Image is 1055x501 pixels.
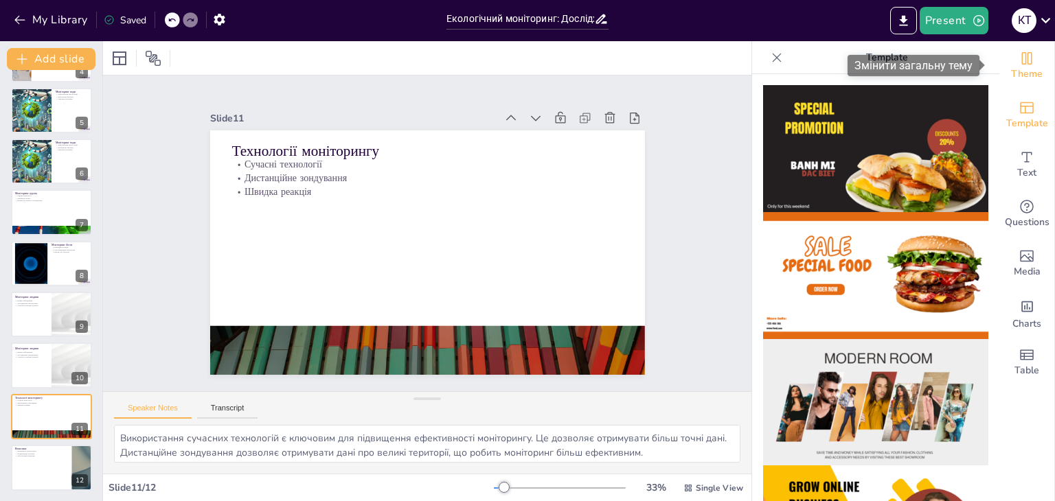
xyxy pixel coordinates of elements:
p: Сучасні технології [239,138,630,192]
div: Slide 11 / 12 [109,481,494,494]
img: thumb-1.png [763,85,988,212]
img: thumb-3.png [763,339,988,466]
div: 5 [11,88,92,133]
p: Стратегії охорони здоров'я [15,356,47,358]
p: Дослідження захворювань [15,353,47,356]
p: Швидка реакція [15,404,88,407]
img: thumb-2.png [763,212,988,339]
div: Saved [104,14,146,27]
p: Вплив забруднення [15,299,47,302]
p: Висновки [15,447,68,451]
div: 11 [71,423,88,435]
p: Моніторинг води [56,89,88,93]
div: Add ready made slides [999,91,1054,140]
p: Дослідження захворювань [15,302,47,305]
p: Небезпечні бактерії [56,95,88,98]
div: 9 [11,292,92,337]
div: Add text boxes [999,140,1054,189]
div: 7 [11,189,92,235]
p: Вивчення складу [15,197,88,200]
p: Обґрунтовані рішення [15,455,68,458]
span: Text [1017,165,1036,180]
span: Theme [1011,67,1043,82]
div: 6 [76,167,88,180]
div: 11 [11,394,92,439]
p: Вплив забруднення [15,351,47,353]
p: Оцінка родючості [15,195,88,198]
p: Токсичні речовини [56,97,88,100]
div: 5 [76,117,88,129]
p: Стратегії охорони здоров'я [15,305,47,307]
div: Slide 11 [223,89,509,132]
p: Забезпечення якості води [56,143,88,146]
p: Template [788,41,986,74]
div: 10 [71,372,88,384]
p: Важливість моніторингу [15,450,68,453]
span: Position [145,50,161,67]
div: 8 [11,241,92,286]
div: Change the overall theme [999,41,1054,91]
p: Заходи для охорони [52,250,88,253]
button: Transcript [197,404,258,419]
button: К Т [1012,7,1036,34]
p: Небезпечні бактерії [56,146,88,149]
p: Різноманіття видів [52,246,88,248]
div: 10 [11,342,92,388]
p: Вплив на сільське господарство [15,200,88,202]
span: Table [1014,363,1039,378]
p: Формування політики [15,452,68,455]
p: Технології моніторингу [240,121,632,182]
p: Технології моніторингу [15,396,88,400]
div: 33 % [639,481,672,494]
div: Get real-time input from your audience [999,189,1054,239]
div: 8 [76,270,88,282]
p: Стан природних екосистем [52,248,88,251]
p: Швидка реакція [236,165,627,219]
div: 12 [71,474,88,487]
p: Дистанційне зондування [15,401,88,404]
div: 6 [11,139,92,184]
p: Сучасні технології [15,399,88,401]
p: Моніторинг біоти [52,242,88,246]
div: 12 [11,445,92,490]
p: Токсичні речовини [56,149,88,152]
span: Questions [1005,215,1050,230]
div: 7 [76,219,88,231]
span: Media [1014,264,1041,279]
button: Add slide [7,48,95,70]
span: Template [1006,116,1048,131]
span: Charts [1012,316,1041,331]
p: Забезпечення якості води [56,93,88,95]
button: Speaker Notes [114,404,192,419]
p: Моніторинг води [56,141,88,145]
div: 9 [76,321,88,333]
div: К Т [1012,8,1036,33]
input: Insert title [446,9,594,29]
p: Моніторинг людини [15,295,47,299]
span: Single View [696,482,743,493]
div: Add a table [999,338,1054,387]
div: 4 [76,66,88,78]
p: Моніторинг ґрунту [15,191,88,196]
p: Моніторинг людини [15,346,47,350]
div: Add charts and graphs [999,288,1054,338]
button: My Library [10,9,93,31]
p: Дистанційне зондування [238,151,628,205]
div: Layout [109,47,131,69]
textarea: Використання сучасних технологій є ключовим для підвищення ефективності моніторингу. Це дозволяє ... [114,425,740,463]
font: Змінити загальну тему [854,59,973,72]
button: Present [920,7,988,34]
button: Export to PowerPoint [890,7,917,34]
div: Add images, graphics, shapes or video [999,239,1054,288]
